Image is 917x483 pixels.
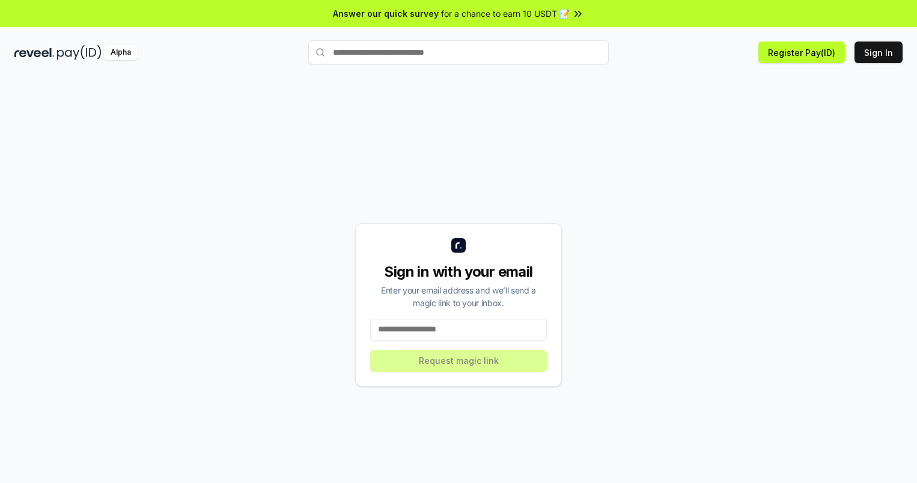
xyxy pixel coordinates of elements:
button: Register Pay(ID) [758,42,845,63]
div: Enter your email address and we’ll send a magic link to your inbox. [370,284,547,309]
div: Sign in with your email [370,262,547,281]
button: Sign In [855,42,903,63]
span: for a chance to earn 10 USDT 📝 [441,7,570,20]
span: Answer our quick survey [333,7,439,20]
div: Alpha [104,45,138,60]
img: pay_id [57,45,102,60]
img: logo_small [451,238,466,253]
img: reveel_dark [14,45,55,60]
